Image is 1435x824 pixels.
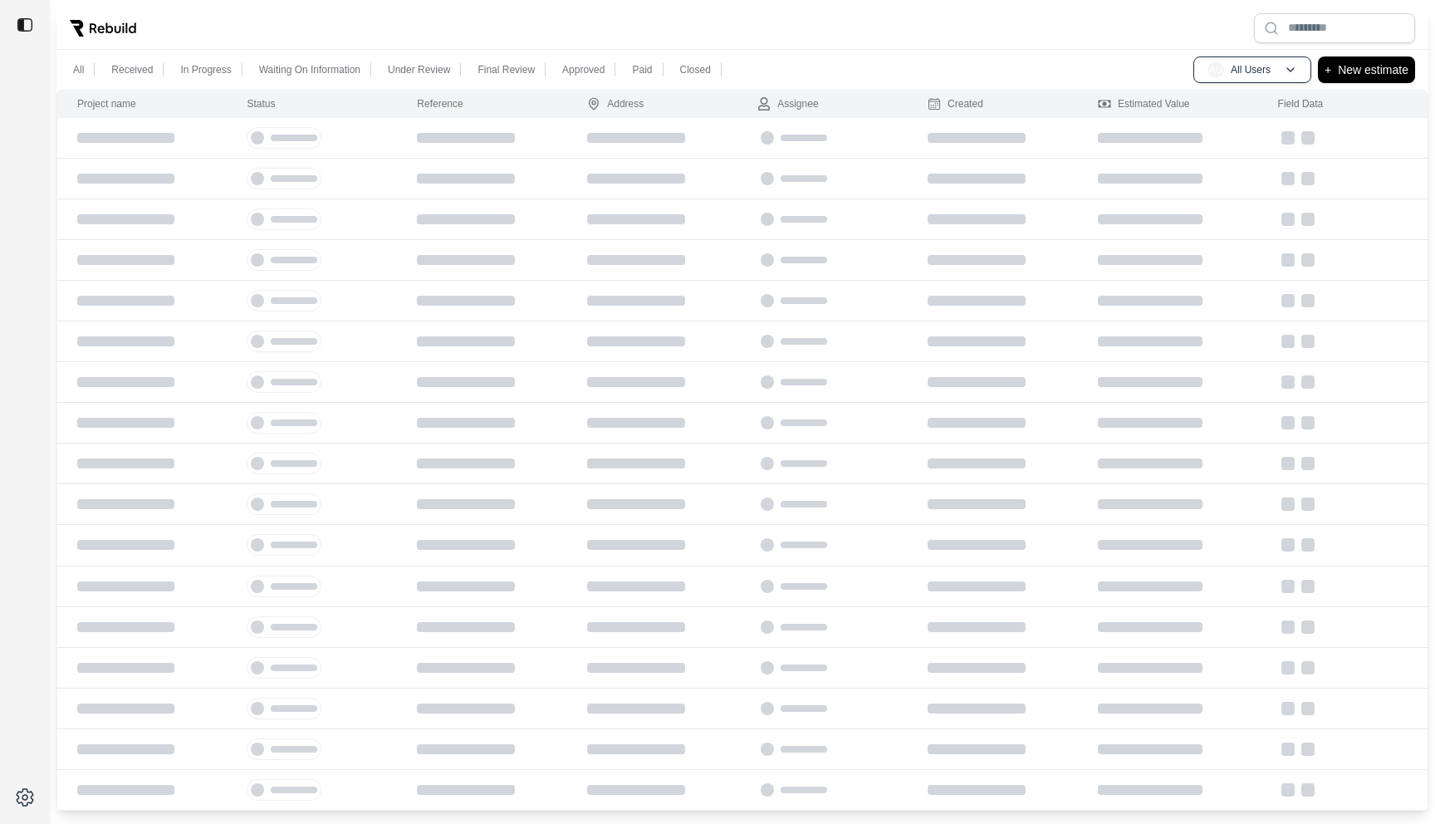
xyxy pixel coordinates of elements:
[70,20,136,37] img: Rebuild
[632,63,652,76] p: Paid
[417,97,463,110] div: Reference
[587,97,644,110] div: Address
[478,63,535,76] p: Final Review
[757,97,818,110] div: Assignee
[1193,56,1311,83] button: AUAll Users
[1325,60,1331,80] p: +
[77,97,136,110] div: Project name
[388,63,450,76] p: Under Review
[1231,63,1271,76] p: All Users
[17,17,33,33] img: toggle sidebar
[1338,60,1408,80] p: New estimate
[1318,56,1415,83] button: +New estimate
[562,63,605,76] p: Approved
[680,63,711,76] p: Closed
[928,97,983,110] div: Created
[1207,61,1224,78] span: AU
[111,63,153,76] p: Received
[259,63,360,76] p: Waiting On Information
[1278,97,1324,110] div: Field Data
[1098,97,1190,110] div: Estimated Value
[247,97,275,110] div: Status
[180,63,231,76] p: In Progress
[73,63,84,76] p: All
